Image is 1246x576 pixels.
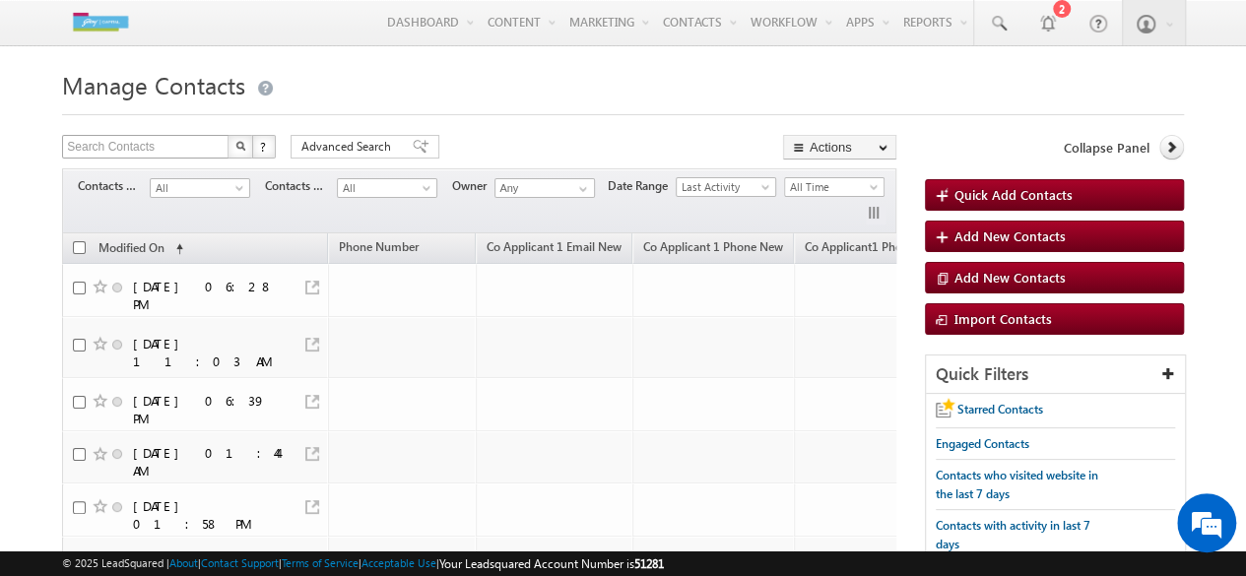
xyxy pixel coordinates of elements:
span: Contacts Stage [78,177,150,195]
span: 51281 [634,556,664,571]
a: Phone Number [329,236,428,262]
span: Collapse Panel [1064,139,1149,157]
span: Phone Number [339,239,419,254]
div: [DATE] 11:03 AM [133,335,281,370]
span: Your Leadsquared Account Number is [439,556,664,571]
span: Date Range [608,177,676,195]
a: Modified On (sorted ascending) [89,236,193,262]
span: Advanced Search [301,138,397,156]
a: All [150,178,250,198]
span: Last Activity [677,178,770,196]
img: Search [235,141,245,151]
button: Actions [783,135,896,160]
span: Manage Contacts [62,69,245,100]
div: [DATE] 01:58 PM [133,497,281,533]
span: Import Contacts [954,310,1052,327]
span: © 2025 LeadSquared | | | | | [62,554,664,573]
a: Co Applicant1 Phone New [795,236,951,262]
a: All [337,178,437,198]
a: Terms of Service [282,556,359,569]
a: All Time [784,177,885,197]
div: Quick Filters [926,355,1185,394]
span: Contacts Source [265,177,337,195]
a: Last Activity [676,177,776,197]
span: Modified On [98,240,164,255]
a: Acceptable Use [361,556,436,569]
span: Starred Contacts [957,402,1043,416]
div: [DATE] 06:39 PM [133,392,281,427]
div: [DATE] 06:28 PM [133,278,281,313]
input: Type to Search [494,178,595,198]
span: Co Applicant 1 Email New [487,239,622,254]
span: All [151,179,244,197]
a: About [169,556,198,569]
a: Co Applicant 1 Phone New [633,236,793,262]
span: All Time [785,178,879,196]
span: Co Applicant 1 Phone New [643,239,783,254]
span: Add New Contacts [954,227,1066,244]
a: Show All Items [568,179,593,199]
span: Contacts who visited website in the last 7 days [936,468,1098,501]
span: Add New Contacts [954,269,1066,286]
span: Co Applicant1 Phone New [805,239,942,254]
img: Custom Logo [62,5,139,39]
span: Engaged Contacts [936,436,1029,451]
span: Quick Add Contacts [954,186,1073,203]
button: ? [252,135,276,159]
div: [DATE] 01:44 AM [133,444,281,480]
a: Contact Support [201,556,279,569]
span: Contacts with activity in last 7 days [936,518,1090,551]
input: Check all records [73,241,86,254]
span: Owner [452,177,494,195]
span: (sorted ascending) [167,241,183,257]
span: All [338,179,431,197]
a: Co Applicant 1 Email New [477,236,631,262]
span: ? [260,138,269,155]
